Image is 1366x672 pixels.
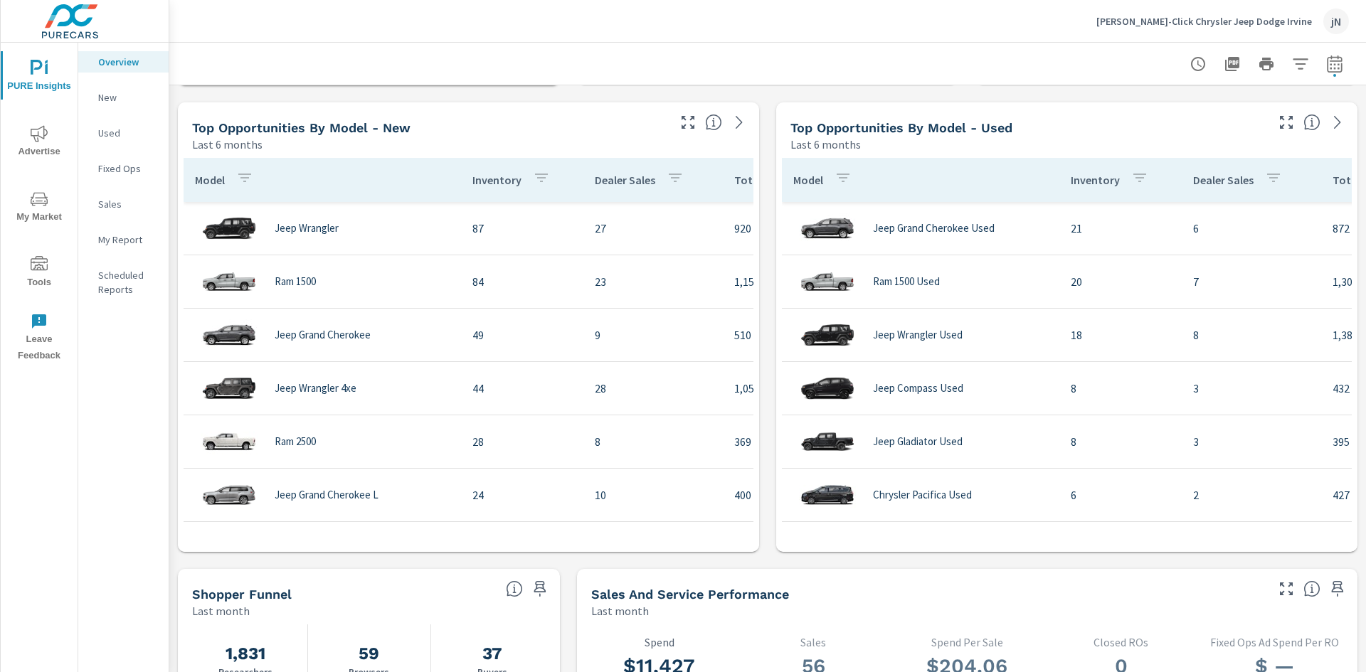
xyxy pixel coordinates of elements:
[1218,50,1246,78] button: "Export Report to PDF"
[472,273,572,290] p: 84
[78,158,169,179] div: Fixed Ops
[192,120,411,135] h5: Top Opportunities by Model - New
[1275,577,1298,600] button: Make Fullscreen
[192,587,292,602] h5: Shopper Funnel
[201,207,258,250] img: glamour
[595,273,711,290] p: 23
[201,367,258,410] img: glamour
[1055,636,1186,649] p: Closed ROs
[1275,111,1298,134] button: Make Fullscreen
[734,380,885,397] p: 1,057
[793,173,823,187] p: Model
[1193,173,1254,187] p: Dealer Sales
[472,380,572,397] p: 44
[873,489,972,501] p: Chrysler Pacifica Used
[799,474,856,516] img: glamour
[201,260,258,303] img: glamour
[98,90,157,105] p: New
[98,268,157,297] p: Scheduled Reports
[1193,380,1310,397] p: 3
[98,55,157,69] p: Overview
[734,173,827,187] p: Total Market Sales
[98,126,157,140] p: Used
[275,222,339,235] p: Jeep Wrangler
[790,136,861,153] p: Last 6 months
[901,636,1032,649] p: Spend Per Sale
[1193,433,1310,450] p: 3
[192,136,263,153] p: Last 6 months
[275,435,316,448] p: Ram 2500
[1252,50,1281,78] button: Print Report
[734,433,885,450] p: 369
[1193,220,1310,237] p: 6
[748,636,879,649] p: Sales
[1071,326,1170,343] p: 18
[591,587,789,602] h5: Sales and Service Performance
[1071,220,1170,237] p: 21
[98,233,157,247] p: My Report
[1326,577,1349,600] span: Save this to your personalized report
[799,367,856,410] img: glamour
[734,220,885,237] p: 920
[98,161,157,176] p: Fixed Ops
[1193,326,1310,343] p: 8
[78,51,169,73] div: Overview
[1071,433,1170,450] p: 8
[799,420,856,463] img: glamour
[78,265,169,300] div: Scheduled Reports
[5,60,73,95] span: PURE Insights
[275,275,316,288] p: Ram 1500
[1193,273,1310,290] p: 7
[472,433,572,450] p: 28
[5,125,73,160] span: Advertise
[734,326,885,343] p: 510
[78,229,169,250] div: My Report
[1096,15,1312,28] p: [PERSON_NAME]-Click Chrysler Jeep Dodge Irvine
[728,111,751,134] a: See more details in report
[195,173,225,187] p: Model
[1071,273,1170,290] p: 20
[275,489,378,501] p: Jeep Grand Cherokee L
[595,486,711,503] p: 10
[595,380,711,397] p: 28
[595,220,711,237] p: 27
[1303,114,1320,131] span: Find the biggest opportunities within your model lineup by seeing how each model is selling in yo...
[595,326,711,343] p: 9
[799,207,856,250] img: glamour
[78,122,169,144] div: Used
[98,197,157,211] p: Sales
[595,173,655,187] p: Dealer Sales
[201,314,258,356] img: glamour
[734,273,885,290] p: 1,153
[201,420,258,463] img: glamour
[873,222,995,235] p: Jeep Grand Cherokee Used
[529,577,551,600] span: Save this to your personalized report
[1286,50,1315,78] button: Apply Filters
[799,260,856,303] img: glamour
[1071,173,1120,187] p: Inventory
[1,43,78,370] div: nav menu
[201,474,258,516] img: glamour
[275,382,356,395] p: Jeep Wrangler 4xe
[677,111,699,134] button: Make Fullscreen
[1326,111,1349,134] a: See more details in report
[275,329,371,341] p: Jeep Grand Cherokee
[472,220,572,237] p: 87
[506,580,523,597] span: Know where every customer is during their purchase journey. View customer activity from first cli...
[1320,50,1349,78] button: Select Date Range
[472,173,521,187] p: Inventory
[1323,9,1349,34] div: jN
[1303,580,1320,597] span: Select a tab to understand performance over the selected time range.
[594,636,725,649] p: Spend
[472,486,572,503] p: 24
[1071,380,1170,397] p: 8
[873,382,963,395] p: Jeep Compass Used
[873,329,963,341] p: Jeep Wrangler Used
[1193,486,1310,503] p: 2
[5,191,73,225] span: My Market
[5,313,73,364] span: Leave Feedback
[78,87,169,108] div: New
[192,602,250,619] p: Last month
[591,602,649,619] p: Last month
[78,193,169,215] div: Sales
